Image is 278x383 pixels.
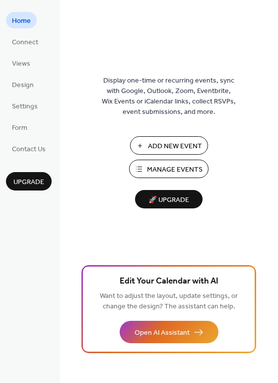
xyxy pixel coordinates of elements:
[135,328,190,338] span: Open AI Assistant
[12,37,38,48] span: Connect
[6,33,44,50] a: Connect
[148,141,202,152] span: Add New Event
[120,321,218,343] button: Open AI Assistant
[12,123,27,133] span: Form
[130,136,208,155] button: Add New Event
[135,190,203,208] button: 🚀 Upgrade
[12,101,38,112] span: Settings
[6,55,36,71] a: Views
[12,80,34,91] span: Design
[102,76,236,117] span: Display one-time or recurring events, sync with Google, Outlook, Zoom, Eventbrite, Wix Events or ...
[6,119,33,135] a: Form
[129,160,208,178] button: Manage Events
[147,165,203,175] span: Manage Events
[6,140,52,157] a: Contact Us
[12,16,31,26] span: Home
[12,59,30,69] span: Views
[100,289,238,313] span: Want to adjust the layout, update settings, or change the design? The assistant can help.
[6,172,52,191] button: Upgrade
[13,177,44,188] span: Upgrade
[12,144,46,155] span: Contact Us
[6,97,44,114] a: Settings
[141,193,197,207] span: 🚀 Upgrade
[6,76,40,93] a: Design
[120,275,218,288] span: Edit Your Calendar with AI
[6,12,37,28] a: Home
